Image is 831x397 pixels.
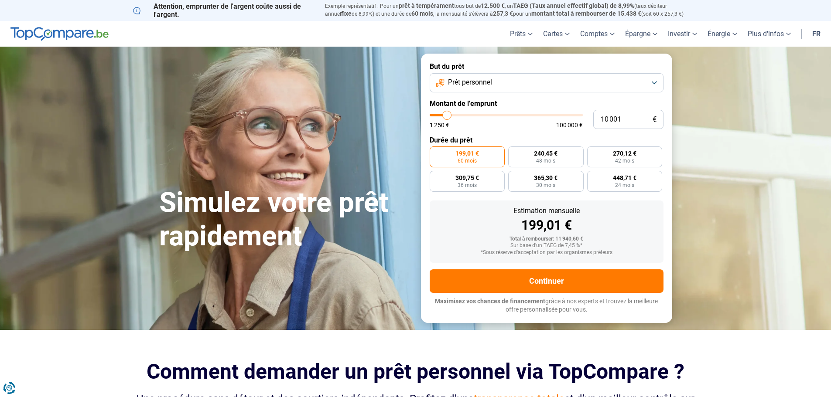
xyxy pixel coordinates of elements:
[458,158,477,163] span: 60 mois
[435,298,545,305] span: Maximisez vos chances de financement
[531,10,641,17] span: montant total à rembourser de 15.438 €
[534,150,557,156] span: 240,45 €
[575,21,620,47] a: Comptes
[430,297,663,314] p: grâce à nos experts et trouvez la meilleure offre personnalisée pour vous.
[458,183,477,188] span: 36 mois
[663,21,702,47] a: Investir
[455,175,479,181] span: 309,75 €
[534,175,557,181] span: 365,30 €
[481,2,505,9] span: 12.500 €
[325,2,698,18] p: Exemple représentatif : Pour un tous but de , un (taux débiteur annuel de 8,99%) et une durée de ...
[437,236,657,242] div: Total à rembourser: 11 940,60 €
[536,183,555,188] span: 30 mois
[159,186,410,253] h1: Simulez votre prêt rapidement
[133,2,315,19] p: Attention, emprunter de l'argent coûte aussi de l'argent.
[430,269,663,293] button: Continuer
[615,183,634,188] span: 24 mois
[437,207,657,214] div: Estimation mensuelle
[702,21,742,47] a: Énergie
[493,10,513,17] span: 257,3 €
[448,78,492,87] span: Prêt personnel
[437,243,657,249] div: Sur base d'un TAEG de 7,45 %*
[10,27,109,41] img: TopCompare
[538,21,575,47] a: Cartes
[430,122,449,128] span: 1 250 €
[437,219,657,232] div: 199,01 €
[505,21,538,47] a: Prêts
[742,21,796,47] a: Plus d'infos
[513,2,634,9] span: TAEG (Taux annuel effectif global) de 8,99%
[430,62,663,71] label: But du prêt
[430,99,663,108] label: Montant de l'emprunt
[613,150,636,156] span: 270,12 €
[620,21,663,47] a: Épargne
[455,150,479,156] span: 199,01 €
[399,2,454,9] span: prêt à tempérament
[411,10,433,17] span: 60 mois
[536,158,555,163] span: 48 mois
[615,158,634,163] span: 42 mois
[430,73,663,92] button: Prêt personnel
[613,175,636,181] span: 448,71 €
[556,122,583,128] span: 100 000 €
[430,136,663,144] label: Durée du prêt
[341,10,352,17] span: fixe
[133,360,698,383] h2: Comment demander un prêt personnel via TopCompare ?
[807,21,826,47] a: fr
[437,250,657,256] div: *Sous réserve d'acceptation par les organismes prêteurs
[653,116,657,123] span: €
